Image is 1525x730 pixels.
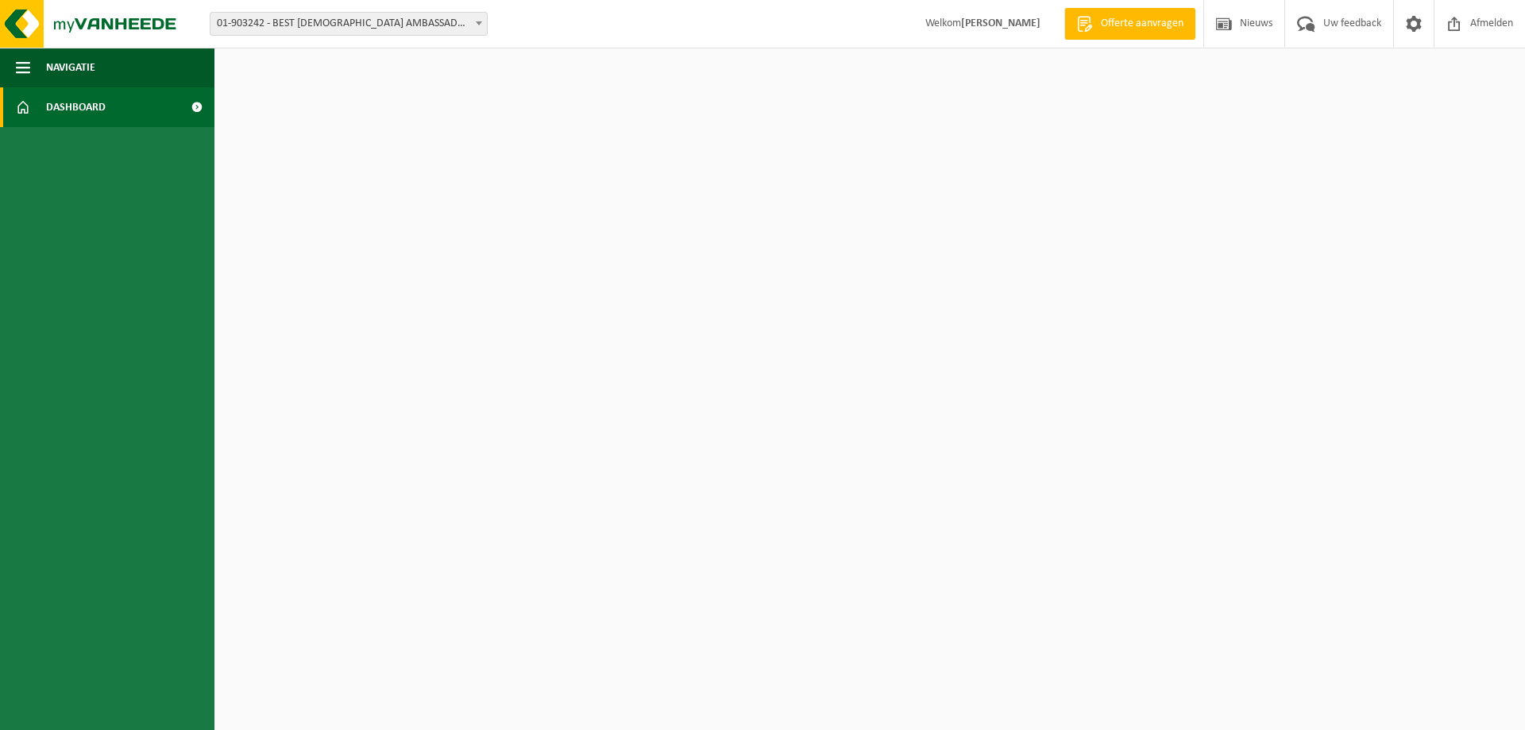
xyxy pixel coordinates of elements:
span: 01-903242 - BEST WESTERN AMBASSADOR HOTEL - MENEN [210,12,488,36]
span: 01-903242 - BEST WESTERN AMBASSADOR HOTEL - MENEN [210,13,487,35]
strong: [PERSON_NAME] [961,17,1040,29]
a: Offerte aanvragen [1064,8,1195,40]
span: Dashboard [46,87,106,127]
span: Offerte aanvragen [1097,16,1187,32]
span: Navigatie [46,48,95,87]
